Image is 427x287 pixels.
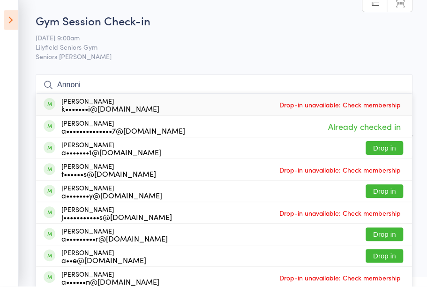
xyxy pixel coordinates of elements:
button: Drop in [366,249,403,263]
h2: Gym Session Check-in [36,13,412,29]
div: t••••••s@[DOMAIN_NAME] [61,170,156,178]
div: a•••••••y@[DOMAIN_NAME] [61,192,162,199]
div: a••••••••••••••7@[DOMAIN_NAME] [61,127,185,135]
span: Drop-in unavailable: Check membership [277,206,403,220]
div: [PERSON_NAME] [61,249,146,264]
span: Drop-in unavailable: Check membership [277,271,403,285]
span: Drop-in unavailable: Check membership [277,163,403,177]
div: a••e@[DOMAIN_NAME] [61,257,146,264]
div: j•••••••••••s@[DOMAIN_NAME] [61,213,172,221]
div: [PERSON_NAME] [61,184,162,199]
div: [PERSON_NAME] [61,141,161,156]
span: Lilyfield Seniors Gym [36,43,398,52]
span: [DATE] 9:00am [36,33,398,43]
button: Drop in [366,228,403,242]
button: Drop in [366,142,403,155]
div: [PERSON_NAME] [61,206,172,221]
div: a•••••••1@[DOMAIN_NAME] [61,149,161,156]
span: Seniors [PERSON_NAME] [36,52,412,61]
div: k•••••••i@[DOMAIN_NAME] [61,105,159,113]
div: a••••••n@[DOMAIN_NAME] [61,278,159,286]
span: Drop-in unavailable: Check membership [277,98,403,112]
div: [PERSON_NAME] [61,227,168,242]
button: Drop in [366,185,403,198]
div: [PERSON_NAME] [61,271,159,286]
div: [PERSON_NAME] [61,120,185,135]
input: Search [36,75,412,96]
div: a•••••••••r@[DOMAIN_NAME] [61,235,168,242]
div: [PERSON_NAME] [61,98,159,113]
div: [PERSON_NAME] [61,163,156,178]
span: Already checked in [326,119,403,135]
